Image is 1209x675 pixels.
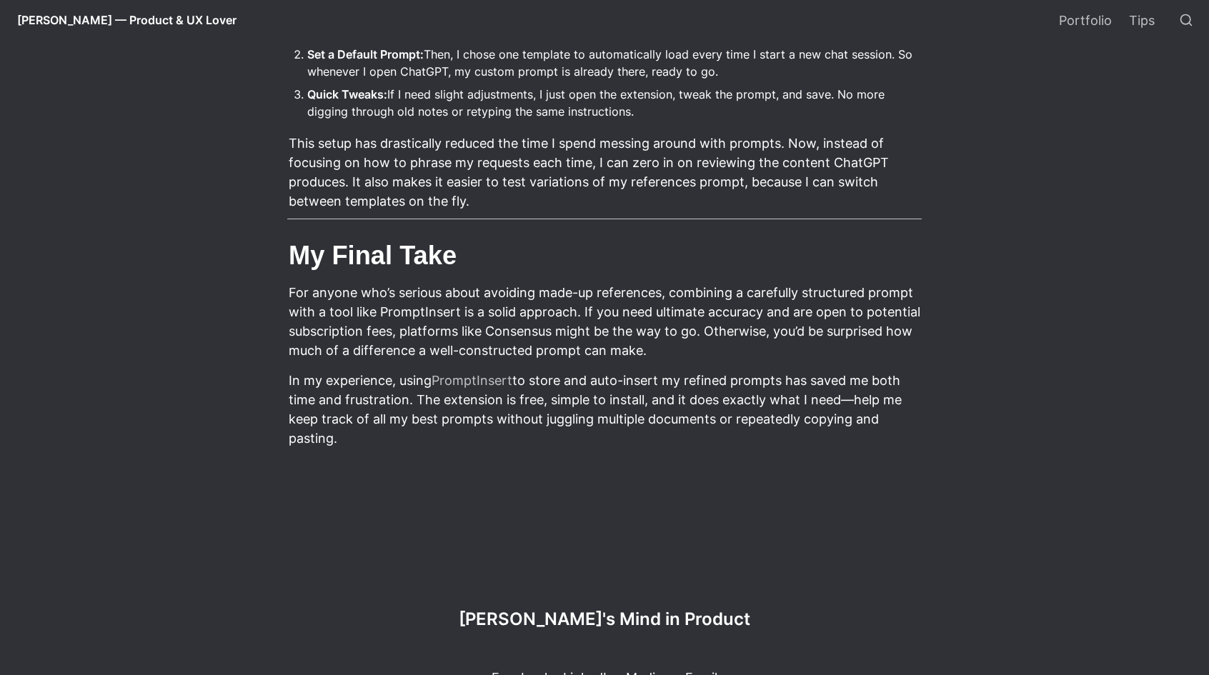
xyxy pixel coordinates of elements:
p: This setup has drastically reduced the time I spend messing around with prompts. Now, instead of ... [287,131,922,213]
a: [PERSON_NAME]'s Mind in Product [459,609,750,643]
li: If I need slight adjustments, I just open the extension, tweak the prompt, and save. No more digg... [307,84,922,122]
a: PromptInsert [432,373,512,388]
li: Then, I chose one template to automatically load every time I start a new chat session. So whenev... [307,44,922,82]
p: In my experience, using to store and auto-insert my refined prompts has saved me both time and fr... [287,369,922,450]
h2: My Final Take [287,236,922,274]
span: [PERSON_NAME] — Product & UX Lover [17,13,237,27]
strong: Quick Tweaks: [307,87,387,101]
p: For anyone who’s serious about avoiding made-up references, combining a carefully structured prom... [287,281,922,362]
span: [PERSON_NAME]'s Mind in Product [459,609,750,629]
strong: Set a Default Prompt: [307,47,424,61]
